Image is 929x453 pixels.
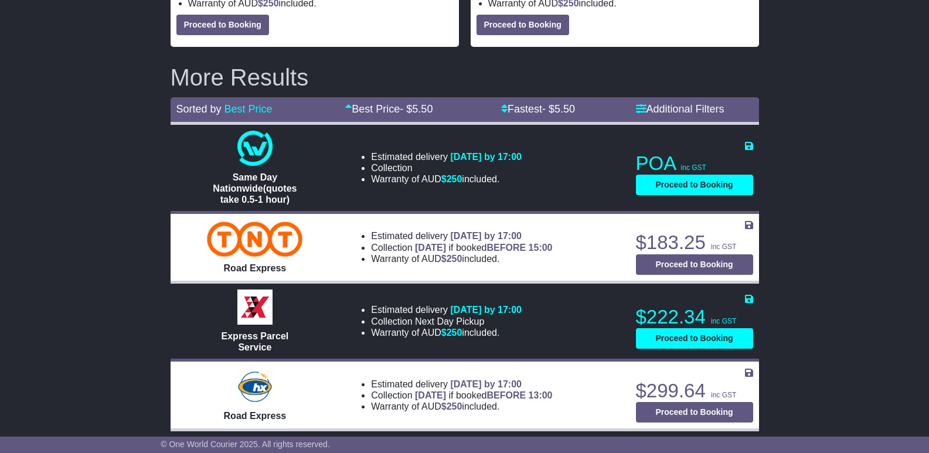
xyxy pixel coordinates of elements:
[441,328,462,338] span: $
[400,103,433,115] span: - $
[371,173,522,185] li: Warranty of AUD included.
[554,103,575,115] span: 5.50
[711,243,736,251] span: inc GST
[447,254,462,264] span: 250
[207,222,302,257] img: TNT Domestic: Road Express
[224,411,287,421] span: Road Express
[371,151,522,162] li: Estimated delivery
[711,391,736,399] span: inc GST
[636,254,753,275] button: Proceed to Booking
[222,331,289,352] span: Express Parcel Service
[711,317,736,325] span: inc GST
[636,402,753,423] button: Proceed to Booking
[213,172,297,205] span: Same Day Nationwide(quotes take 0.5-1 hour)
[441,254,462,264] span: $
[236,369,274,404] img: Hunter Express: Road Express
[529,390,553,400] span: 13:00
[371,162,522,173] li: Collection
[237,131,273,166] img: One World Courier: Same Day Nationwide(quotes take 0.5-1 hour)
[441,174,462,184] span: $
[486,390,526,400] span: BEFORE
[477,15,569,35] button: Proceed to Booking
[450,379,522,389] span: [DATE] by 17:00
[371,253,552,264] li: Warranty of AUD included.
[636,152,753,175] p: POA
[371,327,522,338] li: Warranty of AUD included.
[171,64,759,90] h2: More Results
[415,243,552,253] span: if booked
[371,379,552,390] li: Estimated delivery
[415,390,446,400] span: [DATE]
[636,103,724,115] a: Additional Filters
[447,328,462,338] span: 250
[161,440,330,449] span: © One World Courier 2025. All rights reserved.
[486,243,526,253] span: BEFORE
[636,175,753,195] button: Proceed to Booking
[371,316,522,327] li: Collection
[371,390,552,401] li: Collection
[529,243,553,253] span: 15:00
[345,103,433,115] a: Best Price- $5.50
[237,289,273,325] img: Border Express: Express Parcel Service
[636,305,753,329] p: $222.34
[681,164,706,172] span: inc GST
[447,401,462,411] span: 250
[176,15,269,35] button: Proceed to Booking
[415,390,552,400] span: if booked
[412,103,433,115] span: 5.50
[224,263,287,273] span: Road Express
[450,305,522,315] span: [DATE] by 17:00
[450,152,522,162] span: [DATE] by 17:00
[415,243,446,253] span: [DATE]
[636,379,753,403] p: $299.64
[371,304,522,315] li: Estimated delivery
[371,401,552,412] li: Warranty of AUD included.
[441,401,462,411] span: $
[176,103,222,115] span: Sorted by
[415,316,484,326] span: Next Day Pickup
[450,231,522,241] span: [DATE] by 17:00
[224,103,273,115] a: Best Price
[636,231,753,254] p: $183.25
[501,103,575,115] a: Fastest- $5.50
[371,242,552,253] li: Collection
[636,328,753,349] button: Proceed to Booking
[371,230,552,241] li: Estimated delivery
[447,174,462,184] span: 250
[542,103,575,115] span: - $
